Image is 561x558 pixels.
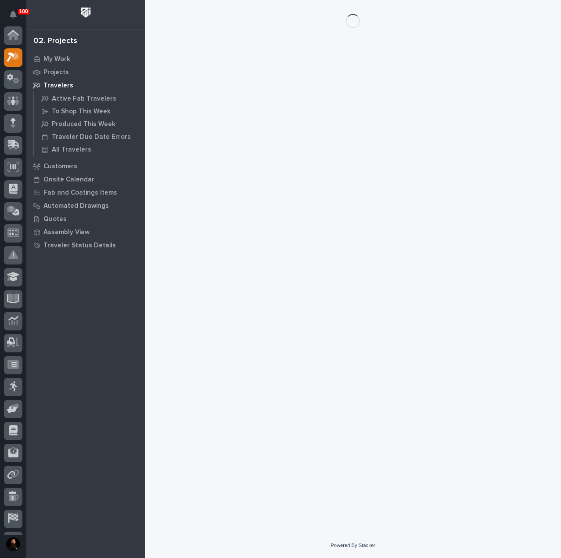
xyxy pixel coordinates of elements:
a: To Shop This Week [34,105,145,117]
p: My Work [43,55,70,63]
button: users-avatar [4,535,22,554]
a: Traveler Status Details [26,239,145,252]
p: Fab and Coatings Items [43,189,117,197]
p: Assembly View [43,228,90,236]
p: Traveler Status Details [43,242,116,250]
p: All Travelers [52,146,91,154]
p: Onsite Calendar [43,176,94,184]
a: Traveler Due Date Errors [34,130,145,143]
p: Customers [43,163,77,170]
a: Automated Drawings [26,199,145,212]
p: Travelers [43,82,73,90]
p: Active Fab Travelers [52,95,116,103]
button: Notifications [4,5,22,24]
a: Active Fab Travelers [34,92,145,105]
a: All Travelers [34,143,145,156]
p: Produced This Week [52,120,115,128]
div: 02. Projects [33,36,77,46]
a: Onsite Calendar [26,173,145,186]
a: My Work [26,52,145,65]
a: Projects [26,65,145,79]
a: Quotes [26,212,145,225]
a: Assembly View [26,225,145,239]
p: 100 [19,8,28,14]
a: Produced This Week [34,118,145,130]
a: Customers [26,159,145,173]
a: Fab and Coatings Items [26,186,145,199]
a: Travelers [26,79,145,92]
p: To Shop This Week [52,108,111,116]
p: Automated Drawings [43,202,109,210]
a: Powered By Stacker [331,543,375,548]
div: Notifications100 [11,11,22,25]
p: Projects [43,69,69,76]
img: Workspace Logo [78,4,94,21]
p: Traveler Due Date Errors [52,133,131,141]
p: Quotes [43,215,67,223]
